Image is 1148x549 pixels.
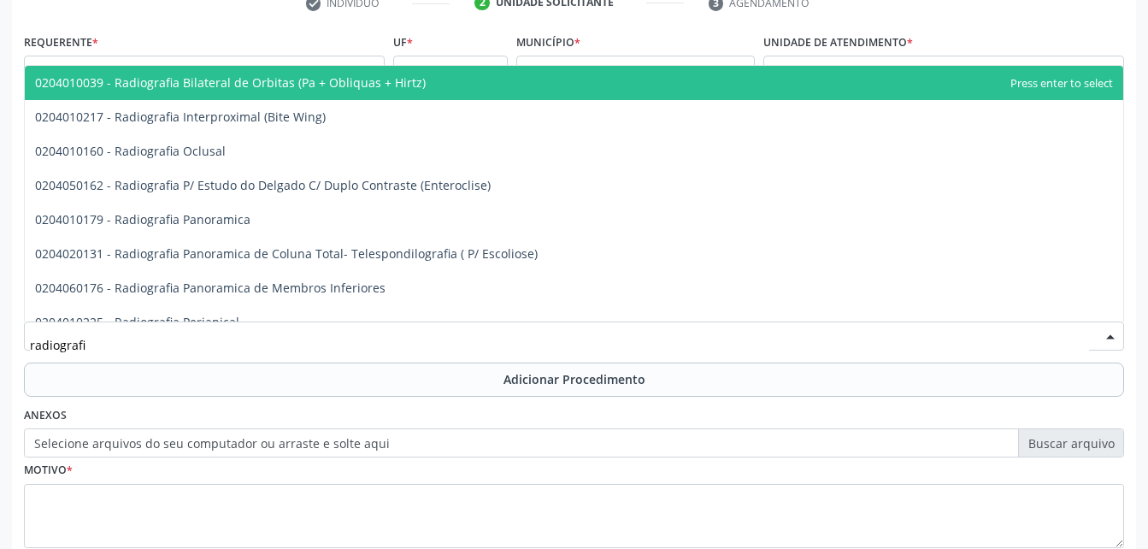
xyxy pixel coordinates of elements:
[24,29,98,56] label: Requerente
[35,74,426,91] span: 0204010039 - Radiografia Bilateral de Orbitas (Pa + Obliquas + Hirtz)
[35,143,226,159] span: 0204010160 - Radiografia Oclusal
[516,29,580,56] label: Município
[35,177,491,193] span: 0204050162 - Radiografia P/ Estudo do Delgado C/ Duplo Contraste (Enteroclise)
[769,62,1089,79] span: Unidade de Saude da Familia [GEOGRAPHIC_DATA]
[399,62,473,79] span: AL
[35,314,239,330] span: 0204010225 - Radiografia Periapical
[522,62,719,79] span: [PERSON_NAME]
[763,29,913,56] label: Unidade de atendimento
[30,62,350,79] span: Médico(a)
[393,29,413,56] label: UF
[24,363,1124,397] button: Adicionar Procedimento
[35,211,250,227] span: 0204010179 - Radiografia Panoramica
[24,457,73,484] label: Motivo
[30,328,1089,362] input: Buscar por procedimento
[35,280,386,296] span: 0204060176 - Radiografia Panoramica de Membros Inferiores
[503,370,645,388] span: Adicionar Procedimento
[24,403,67,429] label: Anexos
[35,109,326,125] span: 0204010217 - Radiografia Interproximal (Bite Wing)
[35,245,538,262] span: 0204020131 - Radiografia Panoramica de Coluna Total- Telespondilografia ( P/ Escoliose)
